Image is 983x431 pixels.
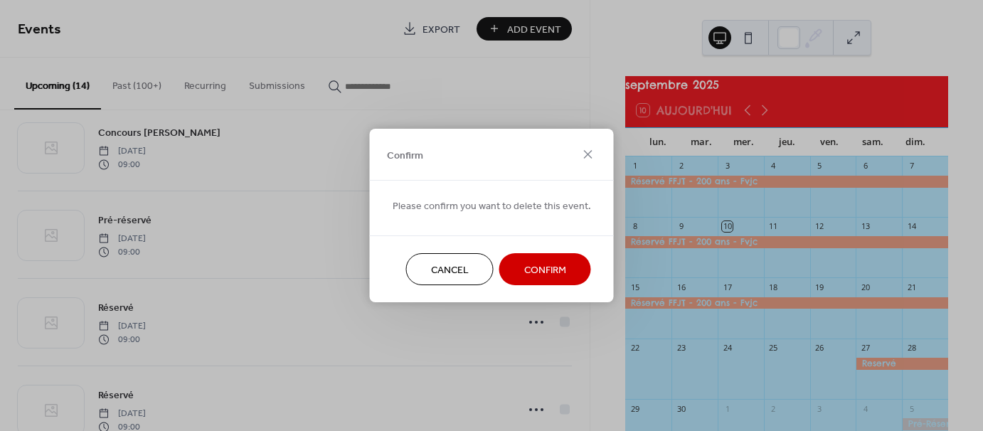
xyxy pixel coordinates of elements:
[387,148,423,163] span: Confirm
[524,263,566,278] span: Confirm
[431,263,469,278] span: Cancel
[499,253,591,285] button: Confirm
[406,253,494,285] button: Cancel
[393,199,591,214] span: Please confirm you want to delete this event.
